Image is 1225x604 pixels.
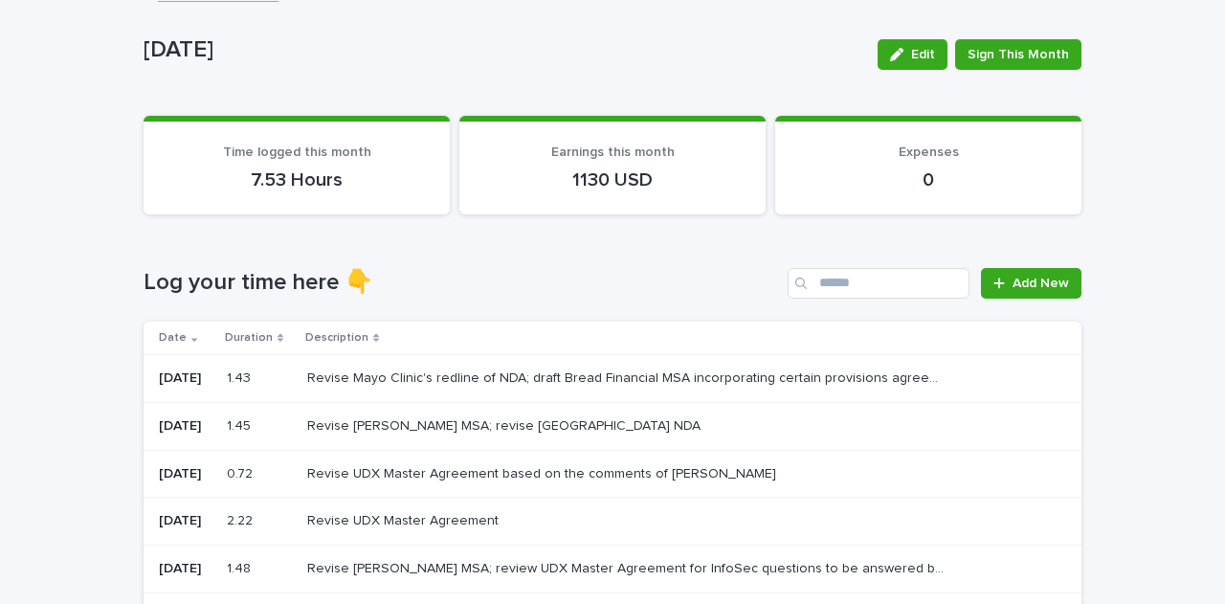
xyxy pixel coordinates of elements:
p: 1.43 [227,367,255,387]
p: 2.22 [227,509,256,529]
p: 1.48 [227,557,255,577]
p: 7.53 Hours [167,168,427,191]
p: Duration [225,327,273,348]
p: [DATE] [159,370,212,387]
p: 1130 USD [482,168,743,191]
tr: [DATE]2.222.22 Revise UDX Master AgreementRevise UDX Master Agreement [144,498,1081,546]
button: Edit [878,39,947,70]
p: Revise UDX Master Agreement [307,509,502,529]
p: 0.72 [227,462,256,482]
tr: [DATE]1.431.43 Revise Mayo Clinic's redline of NDA; draft Bread Financial MSA incorporating certa... [144,354,1081,402]
p: [DATE] [159,418,212,435]
span: Expenses [899,145,959,159]
tr: [DATE]1.451.45 Revise [PERSON_NAME] MSA; revise [GEOGRAPHIC_DATA] NDARevise [PERSON_NAME] MSA; re... [144,402,1081,450]
p: [DATE] [159,466,212,482]
tr: [DATE]1.481.48 Revise [PERSON_NAME] MSA; review UDX Master Agreement for InfoSec questions to be ... [144,546,1081,593]
input: Search [788,268,969,299]
p: [DATE] [159,561,212,577]
span: Earnings this month [551,145,675,159]
p: 0 [798,168,1058,191]
a: Add New [981,268,1081,299]
span: Add New [1013,277,1069,290]
p: Revise [PERSON_NAME] MSA; revise [GEOGRAPHIC_DATA] NDA [307,414,704,435]
p: Revise [PERSON_NAME] MSA; review UDX Master Agreement for InfoSec questions to be answered by [PE... [307,557,949,577]
span: Time logged this month [223,145,371,159]
span: Edit [911,48,935,61]
p: 1.45 [227,414,255,435]
p: Revise UDX Master Agreement based on the comments of [PERSON_NAME] [307,462,780,482]
p: Revise Mayo Clinic's redline of NDA; draft Bread Financial MSA incorporating certain provisions a... [307,367,949,387]
span: Sign This Month [968,45,1069,64]
p: [DATE] [159,513,212,529]
p: Description [305,327,368,348]
h1: Log your time here 👇 [144,269,780,297]
p: [DATE] [144,36,862,64]
button: Sign This Month [955,39,1081,70]
p: Date [159,327,187,348]
tr: [DATE]0.720.72 Revise UDX Master Agreement based on the comments of [PERSON_NAME]Revise UDX Maste... [144,450,1081,498]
